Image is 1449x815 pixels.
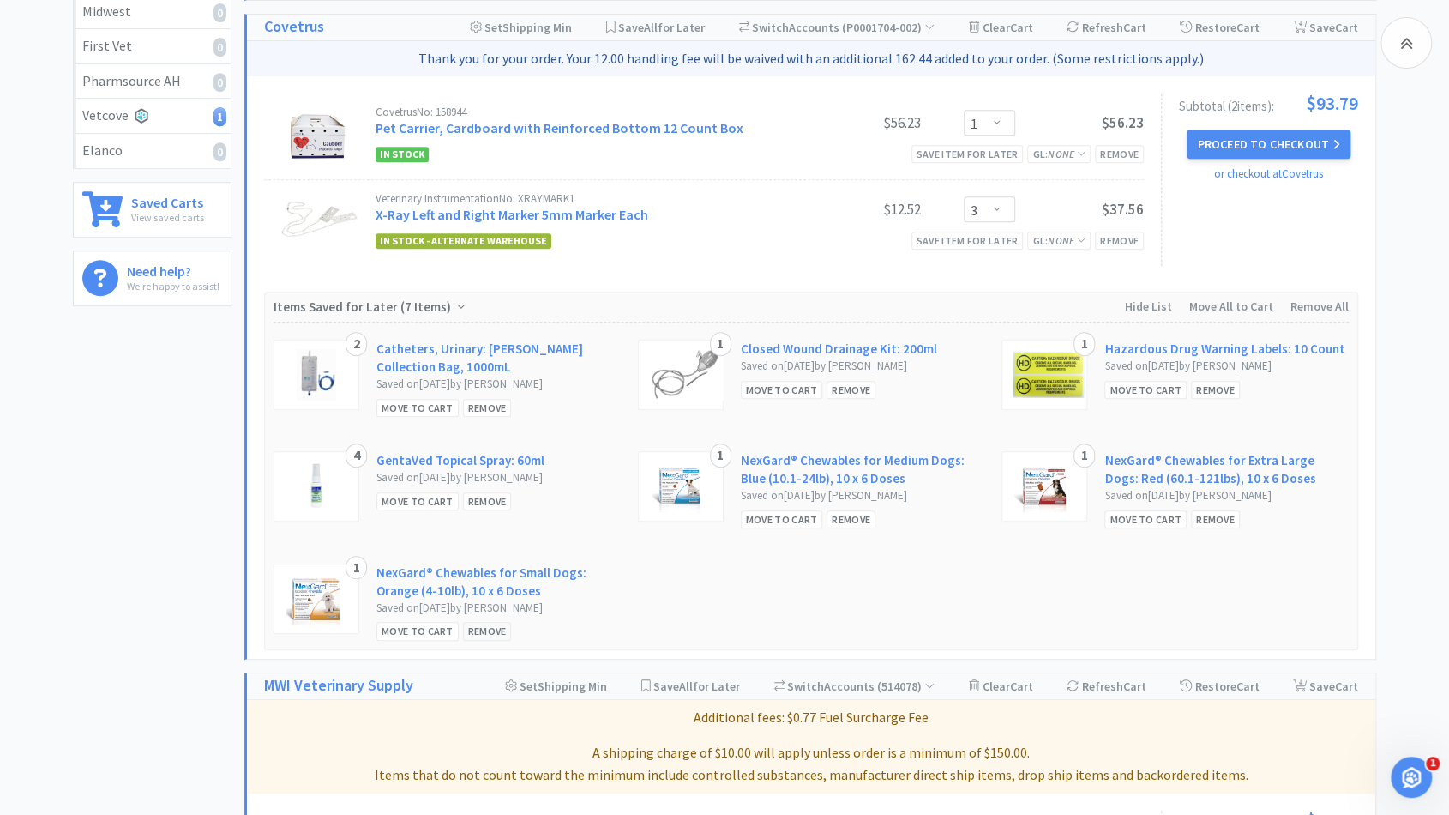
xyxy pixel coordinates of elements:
[875,679,935,694] span: ( 514078 )
[82,140,222,162] div: Elanco
[1179,94,1358,112] div: Subtotal ( 2 item s ):
[254,742,1368,786] p: A shipping charge of $10.00 will apply unless order is a minimum of $150.00. Items that do not co...
[1191,381,1240,399] div: Remove
[82,35,222,57] div: First Vet
[376,469,621,487] div: Saved on [DATE] by [PERSON_NAME]
[376,206,648,223] a: X-Ray Left and Right Marker 5mm Marker Each
[1191,510,1240,528] div: Remove
[1391,757,1432,798] iframe: Intercom live chat
[710,332,731,356] div: 1
[1293,673,1358,699] div: Save
[1104,451,1349,487] a: NexGard® Chewables for Extra Large Dogs: Red (60.1-121lbs), 10 x 6 Doses
[1009,679,1032,694] span: Cart
[1073,444,1095,468] div: 1
[647,349,724,401] img: 1b476f3656e8458ea5c83b47a01495d2_29745.png
[1067,673,1145,699] div: Refresh
[741,340,937,358] a: Closed Wound Drainage Kit: 200ml
[741,358,985,376] div: Saved on [DATE] by [PERSON_NAME]
[264,15,324,39] a: Covetrus
[792,199,921,220] div: $12.52
[463,622,512,640] div: Remove
[376,600,621,618] div: Saved on [DATE] by [PERSON_NAME]
[254,48,1368,70] p: Thank you for your order. Your 12.00 handling fee will be waived with an additional 162.44 added ...
[1032,148,1085,160] span: GL:
[752,20,789,35] span: Switch
[376,233,551,249] span: In Stock - Alternate Warehouse
[346,556,367,580] div: 1
[1104,358,1349,376] div: Saved on [DATE] by [PERSON_NAME]
[1009,20,1032,35] span: Cart
[346,332,367,356] div: 2
[127,260,219,278] h6: Need help?
[969,673,1032,699] div: Clear
[376,340,621,376] a: Catheters, Urinary: [PERSON_NAME] Collection Bag, 1000mL
[1104,340,1344,358] a: Hazardous Drug Warning Labels: 10 Count
[1073,332,1095,356] div: 1
[74,29,231,64] a: First Vet0
[911,145,1024,163] div: Save item for later
[792,112,921,133] div: $56.23
[376,193,792,204] div: Veterinary Instrumentation No: XRAYMARK1
[1095,232,1144,250] div: Remove
[82,1,222,23] div: Midwest
[1048,148,1074,160] i: None
[827,381,875,399] div: Remove
[1122,20,1145,35] span: Cart
[774,673,935,699] div: Accounts
[1048,234,1074,247] i: None
[741,487,985,505] div: Saved on [DATE] by [PERSON_NAME]
[787,679,824,694] span: Switch
[1335,679,1358,694] span: Cart
[839,20,935,35] span: ( P0001704-002 )
[304,461,330,512] img: 926abf188b1549b3bd95ea6048c5a7a3_231885.png
[1426,757,1440,770] span: 1
[520,679,538,694] span: Set
[741,510,823,528] div: Move to Cart
[1032,234,1085,247] span: GL:
[213,3,226,22] i: 0
[1011,349,1085,401] img: 05da495590a342448af72b21fefa539c_300420.png
[73,182,231,238] a: Saved CartsView saved carts
[618,20,705,35] span: Save for Later
[376,399,459,417] div: Move to Cart
[376,622,459,640] div: Move to Cart
[74,64,231,100] a: Pharmsource AH0
[213,142,226,161] i: 0
[652,461,709,512] img: e34903dee2ef47978ef47fb8fb8c6324_37897.png
[679,679,693,694] span: All
[1102,200,1144,219] span: $37.56
[1214,166,1323,181] a: or checkout at Covetrus
[376,106,792,118] div: Covetrus No: 158944
[213,38,226,57] i: 0
[254,707,1368,729] p: Additional fees: $0.77 Fuel Surcharge Fee
[1104,381,1187,399] div: Move to Cart
[74,134,231,168] a: Elanco0
[376,492,459,510] div: Move to Cart
[1187,130,1350,159] button: Proceed to Checkout
[1306,94,1358,112] span: $93.79
[264,673,413,698] a: MWI Veterinary Supply
[1067,15,1145,40] div: Refresh
[346,444,367,468] div: 4
[376,147,429,162] span: In Stock
[82,70,222,93] div: Pharmsource AH
[827,510,875,528] div: Remove
[275,193,361,253] img: 03d7df9d23d9400a8b5858e00a48502d_536439.png
[1014,461,1074,512] img: 504922a8e86f45d98a1e5ec93be7650e_37899.png
[82,105,222,127] div: Vetcove
[1290,299,1349,314] span: Remove All
[1104,510,1187,528] div: Move to Cart
[376,564,621,600] a: NexGard® Chewables for Small Dogs: Orange (4-10lb), 10 x 6 Doses
[463,399,512,417] div: Remove
[376,451,544,469] a: GentaVed Topical Spray: 60ml
[376,376,621,394] div: Saved on [DATE] by [PERSON_NAME]
[1293,15,1358,40] div: Save
[470,15,572,40] div: Shipping Min
[376,119,743,136] a: Pet Carrier, Cardboard with Reinforced Bottom 12 Count Box
[1236,679,1259,694] span: Cart
[213,107,226,126] i: 1
[644,20,658,35] span: All
[297,349,335,401] img: 9192dea2bf3f4b00b1f49d4413e7b4f5_33744.png
[127,278,219,294] p: We're happy to assist!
